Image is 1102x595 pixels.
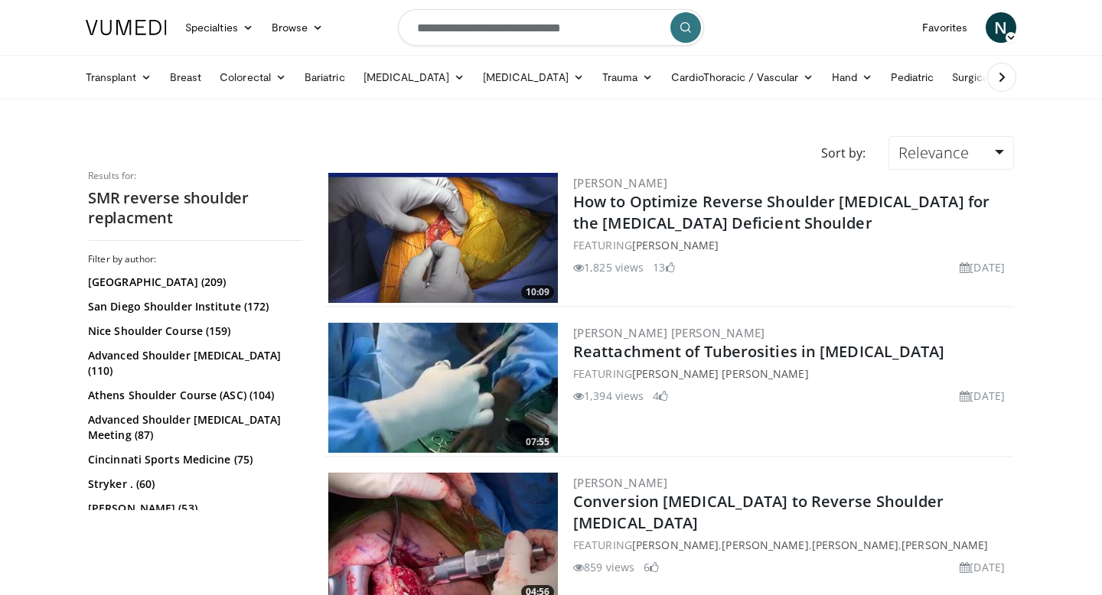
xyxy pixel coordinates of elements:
a: Advanced Shoulder [MEDICAL_DATA] (110) [88,348,298,379]
span: 10:09 [521,285,554,299]
span: Relevance [898,142,969,163]
a: [GEOGRAPHIC_DATA] (209) [88,275,298,290]
a: [PERSON_NAME] [PERSON_NAME] [573,325,765,340]
h3: Filter by author: [88,253,302,265]
img: VuMedi Logo [86,20,167,35]
div: FEATURING [573,366,1011,382]
a: Athens Shoulder Course (ASC) (104) [88,388,298,403]
a: Conversion [MEDICAL_DATA] to Reverse Shoulder [MEDICAL_DATA] [573,491,944,533]
p: Results for: [88,170,302,182]
a: [PERSON_NAME] [901,538,988,552]
a: San Diego Shoulder Institute (172) [88,299,298,314]
a: [PERSON_NAME] [632,238,719,252]
input: Search topics, interventions [398,9,704,46]
div: FEATURING , , , [573,537,1011,553]
a: 07:55 [328,323,558,453]
a: Transplant [77,62,161,93]
li: 1,394 views [573,388,644,404]
a: Browse [262,12,333,43]
a: Bariatric [295,62,354,93]
a: Surgical Oncology [943,62,1066,93]
li: 4 [653,388,668,404]
a: Relevance [888,136,1014,170]
img: d84aa8c7-537e-4bdf-acf1-23c7ca74a4c4.300x170_q85_crop-smart_upscale.jpg [328,173,558,303]
img: ac23db38-145c-472e-95a7-72f78602db9c.300x170_q85_crop-smart_upscale.jpg [328,323,558,453]
a: N [986,12,1016,43]
h2: SMR reverse shoulder replacment [88,188,302,228]
a: Reattachment of Tuberosities in [MEDICAL_DATA] [573,341,945,362]
li: 6 [644,559,659,575]
a: CardioThoracic / Vascular [662,62,823,93]
a: Trauma [593,62,663,93]
a: Specialties [176,12,262,43]
li: [DATE] [960,559,1005,575]
li: [DATE] [960,388,1005,404]
a: Cincinnati Sports Medicine (75) [88,452,298,467]
div: Sort by: [810,136,877,170]
li: 13 [653,259,674,275]
span: 07:55 [521,435,554,449]
a: [PERSON_NAME] [812,538,898,552]
a: [PERSON_NAME] [PERSON_NAME] [632,366,809,381]
a: Nice Shoulder Course (159) [88,324,298,339]
a: Stryker . (60) [88,476,298,492]
a: Breast [161,62,210,93]
li: 859 views [573,559,634,575]
li: [DATE] [960,259,1005,275]
a: 10:09 [328,173,558,303]
a: How to Optimize Reverse Shoulder [MEDICAL_DATA] for the [MEDICAL_DATA] Deficient Shoulder [573,191,990,233]
li: 1,825 views [573,259,644,275]
a: [PERSON_NAME] [573,475,667,490]
a: Advanced Shoulder [MEDICAL_DATA] Meeting (87) [88,412,298,443]
a: Hand [823,62,882,93]
a: [PERSON_NAME] [722,538,808,552]
a: [PERSON_NAME] [573,175,667,190]
a: Pediatric [882,62,943,93]
a: [MEDICAL_DATA] [354,62,474,93]
a: Colorectal [210,62,295,93]
div: FEATURING [573,237,1011,253]
a: [PERSON_NAME] [632,538,719,552]
a: [MEDICAL_DATA] [474,62,593,93]
a: Favorites [913,12,976,43]
a: [PERSON_NAME] (53) [88,501,298,516]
